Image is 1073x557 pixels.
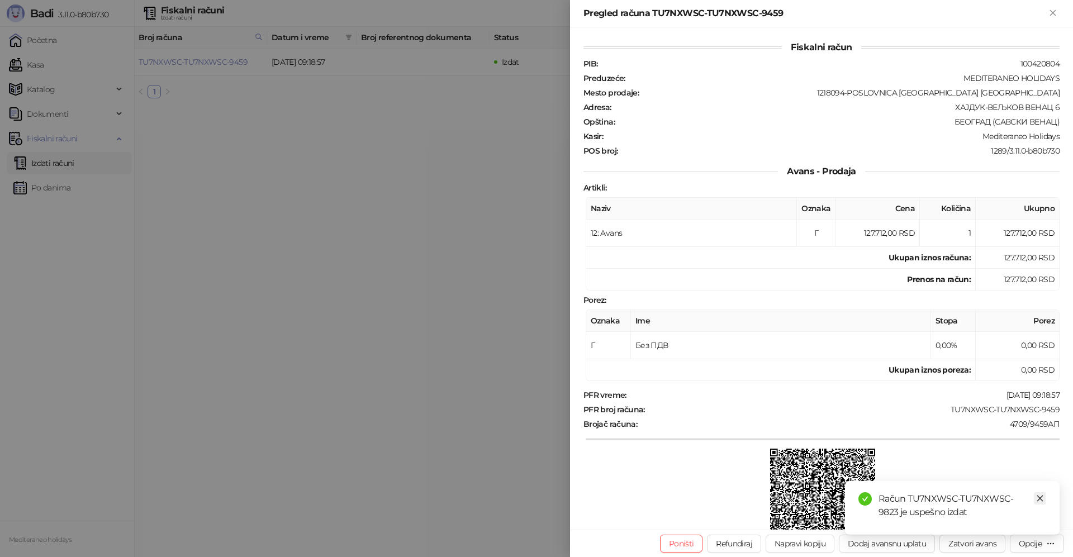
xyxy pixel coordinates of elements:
div: [DATE] 09:18:57 [628,390,1061,400]
strong: PFR vreme : [583,390,626,400]
div: Pregled računa TU7NXWSC-TU7NXWSC-9459 [583,7,1046,20]
img: QR kod [770,449,876,554]
button: Opcije [1010,535,1064,553]
button: Zatvori avans [939,535,1005,553]
strong: Adresa : [583,102,611,112]
strong: Preduzeće : [583,73,625,83]
div: Račun TU7NXWSC-TU7NXWSC-9823 je uspešno izdat [879,492,1046,519]
strong: Porez : [583,295,606,305]
div: БЕОГРАД (САВСКИ ВЕНАЦ) [616,117,1061,127]
span: check-circle [858,492,872,506]
div: MEDITERANEO HOLIDAYS [626,73,1061,83]
span: Napravi kopiju [775,539,825,549]
td: 127.712,00 RSD [976,220,1060,247]
td: 0,00 RSD [976,359,1060,381]
button: Poništi [660,535,703,553]
strong: Artikli : [583,183,606,193]
td: Г [797,220,836,247]
div: 100420804 [599,59,1061,69]
button: Refundiraj [707,535,761,553]
strong: Brojač računa : [583,419,637,429]
td: 127.712,00 RSD [976,247,1060,269]
th: Porez [976,310,1060,332]
strong: POS broj : [583,146,618,156]
td: 12: Avans [586,220,797,247]
th: Cena [836,198,920,220]
span: Fiskalni račun [782,42,861,53]
strong: Ukupan iznos poreza: [889,365,971,375]
th: Ukupno [976,198,1060,220]
div: 4709/9459АП [638,419,1061,429]
strong: Ukupan iznos računa : [889,253,971,263]
strong: Kasir : [583,131,603,141]
strong: Prenos na račun : [907,274,971,284]
div: 1289/3.11.0-b80b730 [619,146,1061,156]
th: Naziv [586,198,797,220]
strong: Mesto prodaje : [583,88,639,98]
strong: Opština : [583,117,615,127]
td: 0,00% [931,332,976,359]
div: 1218094-POSLOVNICA [GEOGRAPHIC_DATA] [GEOGRAPHIC_DATA] [640,88,1061,98]
span: close [1036,494,1044,502]
td: Без ПДВ [631,332,931,359]
div: TU7NXWSC-TU7NXWSC-9459 [646,404,1061,415]
button: Napravi kopiju [766,535,834,553]
th: Oznaka [586,310,631,332]
strong: PIB : [583,59,597,69]
button: Zatvori [1046,7,1060,20]
div: Opcije [1019,539,1042,549]
button: Dodaj avansnu uplatu [839,535,935,553]
td: 0,00 RSD [976,332,1060,359]
th: Oznaka [797,198,836,220]
div: Mediteraneo Holidays [604,131,1061,141]
th: Ime [631,310,931,332]
th: Stopa [931,310,976,332]
strong: PFR broj računa : [583,404,645,415]
td: 127.712,00 RSD [836,220,920,247]
span: Avans - Prodaja [778,166,865,177]
td: 127.712,00 RSD [976,269,1060,291]
div: ХАЈДУК-ВЕЉКОВ ВЕНАЦ 6 [613,102,1061,112]
td: Г [586,332,631,359]
th: Količina [920,198,976,220]
td: 1 [920,220,976,247]
a: Close [1034,492,1046,504]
